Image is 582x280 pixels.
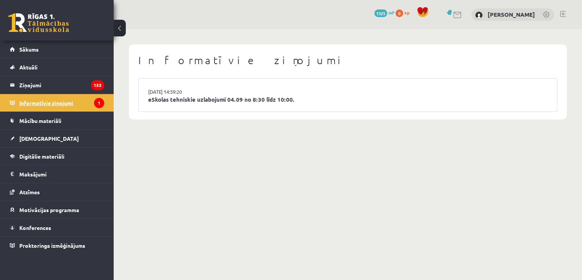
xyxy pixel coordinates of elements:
[374,9,394,16] a: 1325 mP
[19,189,40,195] span: Atzīmes
[91,80,104,90] i: 153
[19,64,38,71] span: Aktuāli
[10,219,104,236] a: Konferences
[148,95,548,104] a: eSkolas tehniskie uzlabojumi 04.09 no 8:30 līdz 10:00.
[10,58,104,76] a: Aktuāli
[475,11,483,19] img: Ričards Millers
[19,76,104,94] legend: Ziņojumi
[19,165,104,183] legend: Maksājumi
[10,112,104,129] a: Mācību materiāli
[374,9,387,17] span: 1325
[8,13,69,32] a: Rīgas 1. Tālmācības vidusskola
[396,9,413,16] a: 0 xp
[19,224,51,231] span: Konferences
[19,242,85,249] span: Proktoringa izmēģinājums
[138,54,557,67] h1: Informatīvie ziņojumi
[10,76,104,94] a: Ziņojumi153
[19,135,79,142] span: [DEMOGRAPHIC_DATA]
[10,201,104,219] a: Motivācijas programma
[388,9,394,16] span: mP
[396,9,403,17] span: 0
[19,117,61,124] span: Mācību materiāli
[148,88,205,96] a: [DATE] 14:59:20
[94,98,104,108] i: 1
[19,153,64,160] span: Digitālie materiāli
[19,46,39,53] span: Sākums
[10,41,104,58] a: Sākums
[19,94,104,112] legend: Informatīvie ziņojumi
[10,183,104,201] a: Atzīmes
[10,165,104,183] a: Maksājumi
[10,148,104,165] a: Digitālie materiāli
[404,9,409,16] span: xp
[10,237,104,254] a: Proktoringa izmēģinājums
[19,206,79,213] span: Motivācijas programma
[10,130,104,147] a: [DEMOGRAPHIC_DATA]
[488,11,535,18] a: [PERSON_NAME]
[10,94,104,112] a: Informatīvie ziņojumi1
